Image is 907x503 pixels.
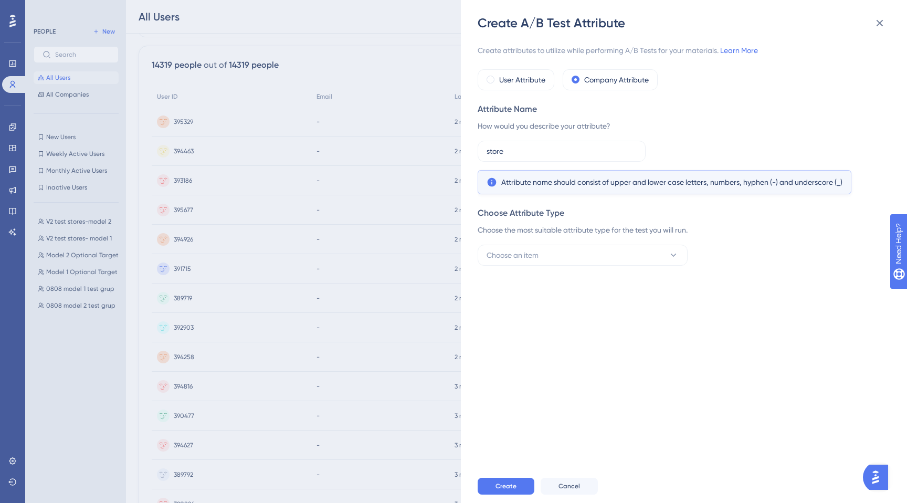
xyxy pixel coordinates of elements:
span: Create [495,482,516,490]
button: Choose an item [478,245,688,266]
input: sampleAttribute [487,145,637,157]
div: Attribute Name [478,103,884,116]
span: Attribute name should consist of upper and lower case letters, numbers, hyphen (-) and underscore... [501,176,842,188]
span: Need Help? [25,3,66,15]
label: User Attribute [499,74,545,86]
div: How would you describe your attribute? [478,120,884,132]
iframe: UserGuiding AI Assistant Launcher [863,462,894,493]
span: Choose an item [487,249,539,261]
div: Choose the most suitable attribute type for the test you will run. [478,224,884,236]
button: Create [478,478,534,495]
a: Learn More [720,46,758,55]
button: Cancel [541,478,598,495]
div: Choose Attribute Type [478,207,884,219]
span: Create attributes to utilize while performing A/B Tests for your materials. [478,44,884,57]
label: Company Attribute [584,74,649,86]
div: Create A/B Test Attribute [478,15,892,32]
span: Cancel [558,482,580,490]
